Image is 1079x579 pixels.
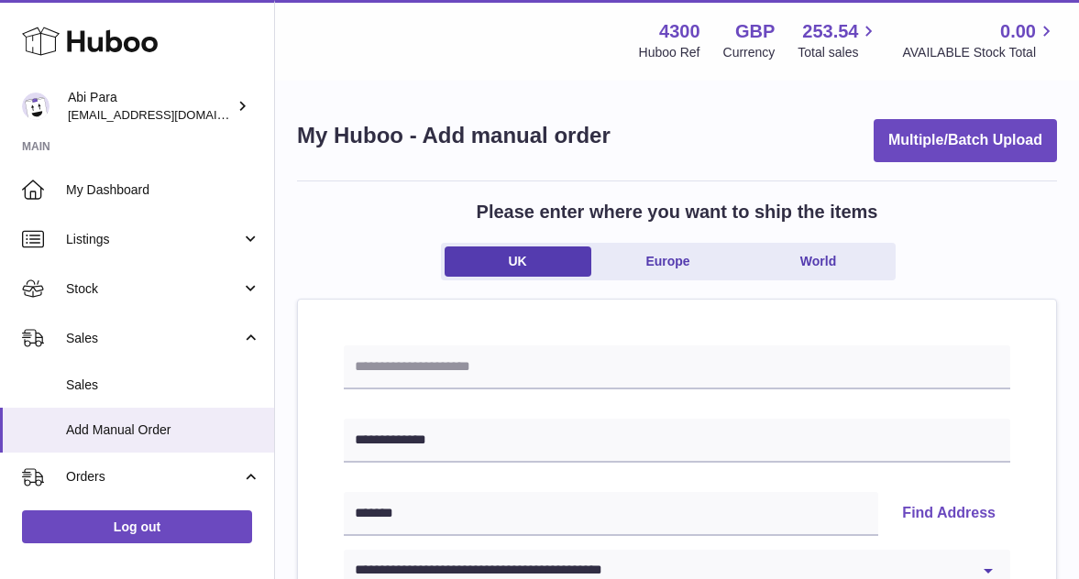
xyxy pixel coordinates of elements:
h2: Please enter where you want to ship the items [477,200,878,224]
span: Sales [66,330,241,347]
span: AVAILABLE Stock Total [902,44,1057,61]
h1: My Huboo - Add manual order [297,121,611,150]
span: Stock [66,280,241,298]
a: 0.00 AVAILABLE Stock Total [902,19,1057,61]
span: Add Manual Order [66,421,260,439]
button: Multiple/Batch Upload [874,119,1057,162]
a: World [745,246,892,277]
span: 0.00 [1000,19,1036,44]
div: Huboo Ref [639,44,700,61]
span: Total sales [798,44,879,61]
a: UK [445,246,591,277]
span: [EMAIL_ADDRESS][DOMAIN_NAME] [68,107,270,122]
div: Currency [723,44,776,61]
span: Listings [66,231,241,248]
div: Abi Para [68,89,233,124]
img: Abi@mifo.co.uk [22,93,50,120]
strong: 4300 [659,19,700,44]
button: Find Address [887,492,1010,536]
a: Europe [595,246,742,277]
strong: GBP [735,19,775,44]
a: Log out [22,510,252,543]
span: 253.54 [802,19,858,44]
a: 253.54 Total sales [798,19,879,61]
span: My Dashboard [66,181,260,199]
span: Sales [66,377,260,394]
span: Orders [66,468,241,486]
